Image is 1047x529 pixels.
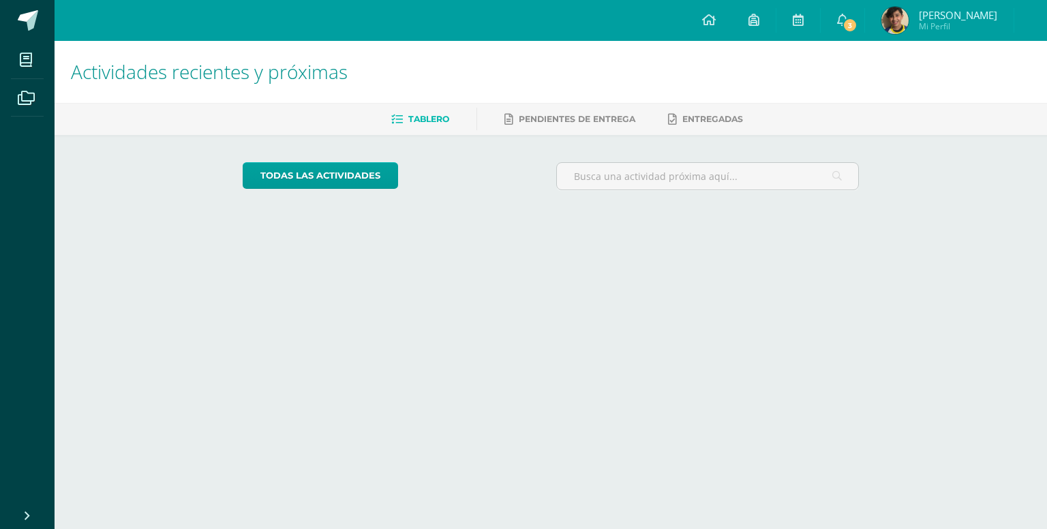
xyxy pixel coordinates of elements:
[243,162,398,189] a: todas las Actividades
[919,8,997,22] span: [PERSON_NAME]
[557,163,859,190] input: Busca una actividad próxima aquí...
[919,20,997,32] span: Mi Perfil
[519,114,635,124] span: Pendientes de entrega
[881,7,909,34] img: dbfe0b640cf26bdc05025017ccb4744e.png
[504,108,635,130] a: Pendientes de entrega
[682,114,743,124] span: Entregadas
[408,114,449,124] span: Tablero
[843,18,858,33] span: 3
[668,108,743,130] a: Entregadas
[71,59,348,85] span: Actividades recientes y próximas
[391,108,449,130] a: Tablero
